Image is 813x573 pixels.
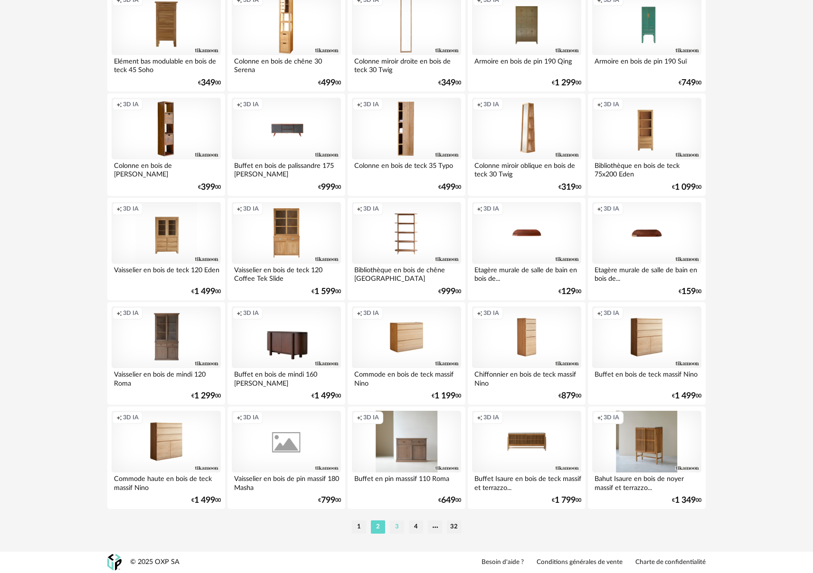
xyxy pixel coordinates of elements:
[441,497,455,504] span: 649
[537,558,623,567] a: Conditions générales de vente
[472,55,581,74] div: Armoire en bois de pin 190 Qing
[232,55,341,74] div: Colonne en bois de chêne 30 Serena
[592,472,701,491] div: Bahut Isaure en bois de noyer massif et terrazzo...
[555,497,576,504] span: 1 799
[201,80,215,86] span: 349
[191,393,221,399] div: € 00
[435,393,455,399] span: 1 199
[107,93,225,196] a: Creation icon 3D IA Colonne en bois de [PERSON_NAME] €39900
[116,205,122,213] span: Creation icon
[123,101,139,108] span: 3D IA
[604,309,619,317] span: 3D IA
[357,414,362,421] span: Creation icon
[472,159,581,178] div: Colonne miroir oblique en bois de teck 30 Twig
[477,414,482,421] span: Creation icon
[107,407,225,509] a: Creation icon 3D IA Commode haute en bois de teck massif Nino €1 49900
[447,520,461,534] li: 32
[130,558,180,567] div: © 2025 OXP SA
[232,159,341,178] div: Buffet en bois de palissandre 175 [PERSON_NAME]
[236,205,242,213] span: Creation icon
[679,80,701,86] div: € 00
[604,205,619,213] span: 3D IA
[112,55,221,74] div: Elément bas modulable en bois de teck 45 Soho
[675,497,696,504] span: 1 349
[672,497,701,504] div: € 00
[116,414,122,421] span: Creation icon
[112,472,221,491] div: Commode haute en bois de teck massif Nino
[483,309,499,317] span: 3D IA
[483,101,499,108] span: 3D IA
[597,205,603,213] span: Creation icon
[472,368,581,387] div: Chiffonnier en bois de teck massif Nino
[597,309,603,317] span: Creation icon
[312,393,341,399] div: € 00
[352,520,366,534] li: 1
[352,55,461,74] div: Colonne miroir droite en bois de teck 30 Twig
[592,368,701,387] div: Buffet en bois de teck massif Nino
[390,520,404,534] li: 3
[604,414,619,421] span: 3D IA
[314,288,335,295] span: 1 599
[483,414,499,421] span: 3D IA
[597,101,603,108] span: Creation icon
[588,198,706,300] a: Creation icon 3D IA Etagère murale de salle de bain en bois de... €15900
[363,101,379,108] span: 3D IA
[675,184,696,191] span: 1 099
[236,414,242,421] span: Creation icon
[363,309,379,317] span: 3D IA
[352,368,461,387] div: Commode en bois de teck massif Nino
[107,302,225,405] a: Creation icon 3D IA Vaisselier en bois de mindi 120 Roma €1 29900
[588,302,706,405] a: Creation icon 3D IA Buffet en bois de teck massif Nino €1 49900
[357,205,362,213] span: Creation icon
[438,184,461,191] div: € 00
[592,264,701,283] div: Etagère murale de salle de bain en bois de...
[552,497,581,504] div: € 00
[432,393,461,399] div: € 00
[477,101,482,108] span: Creation icon
[477,309,482,317] span: Creation icon
[112,368,221,387] div: Vaisselier en bois de mindi 120 Roma
[558,288,581,295] div: € 00
[438,288,461,295] div: € 00
[468,93,586,196] a: Creation icon 3D IA Colonne miroir oblique en bois de teck 30 Twig €31900
[318,497,341,504] div: € 00
[675,393,696,399] span: 1 499
[321,80,335,86] span: 499
[123,414,139,421] span: 3D IA
[468,407,586,509] a: Creation icon 3D IA Buffet Isaure en bois de teck massif et terrazzo... €1 79900
[194,288,215,295] span: 1 499
[318,80,341,86] div: € 00
[468,198,586,300] a: Creation icon 3D IA Etagère murale de salle de bain en bois de... €12900
[438,80,461,86] div: € 00
[352,472,461,491] div: Buffet en pin masssif 110 Roma
[227,93,345,196] a: Creation icon 3D IA Buffet en bois de palissandre 175 [PERSON_NAME] €99900
[561,288,576,295] span: 129
[681,80,696,86] span: 749
[472,472,581,491] div: Buffet Isaure en bois de teck massif et terrazzo...
[561,184,576,191] span: 319
[477,205,482,213] span: Creation icon
[243,309,259,317] span: 3D IA
[123,309,139,317] span: 3D IA
[555,80,576,86] span: 1 299
[552,80,581,86] div: € 00
[243,205,259,213] span: 3D IA
[588,93,706,196] a: Creation icon 3D IA Bibliothèque en bois de teck 75x200 Eden €1 09900
[352,264,461,283] div: Bibliothèque en bois de chêne [GEOGRAPHIC_DATA]
[672,184,701,191] div: € 00
[472,264,581,283] div: Etagère murale de salle de bain en bois de...
[191,497,221,504] div: € 00
[441,184,455,191] span: 499
[468,302,586,405] a: Creation icon 3D IA Chiffonnier en bois de teck massif Nino €87900
[635,558,706,567] a: Charte de confidentialité
[112,159,221,178] div: Colonne en bois de [PERSON_NAME]
[348,93,465,196] a: Creation icon 3D IA Colonne en bois de teck 35 Typo €49900
[348,198,465,300] a: Creation icon 3D IA Bibliothèque en bois de chêne [GEOGRAPHIC_DATA] €99900
[483,205,499,213] span: 3D IA
[232,368,341,387] div: Buffet en bois de mindi 160 [PERSON_NAME]
[558,184,581,191] div: € 00
[371,520,385,534] li: 2
[588,407,706,509] a: Creation icon 3D IA Bahut Isaure en bois de noyer massif et terrazzo... €1 34900
[191,288,221,295] div: € 00
[232,264,341,283] div: Vaisselier en bois de teck 120 Coffee Tek Slide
